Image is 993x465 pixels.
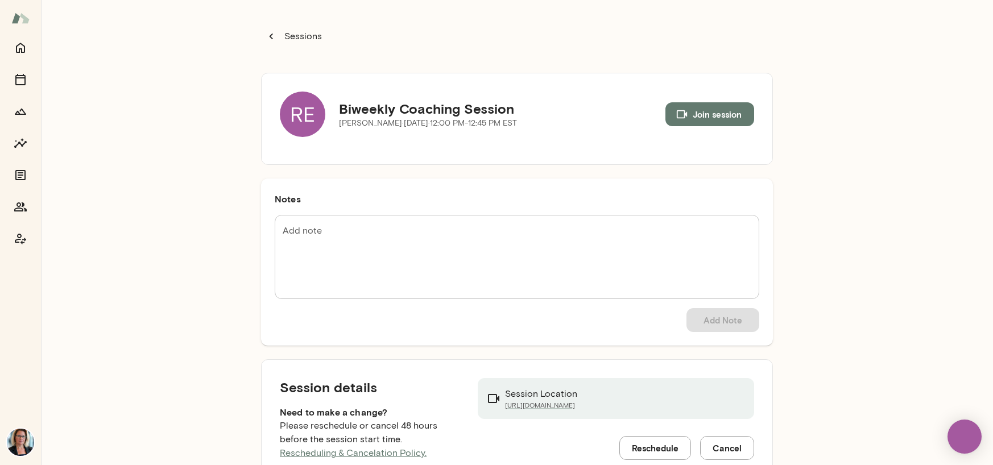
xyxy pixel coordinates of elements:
[9,196,32,218] button: Members
[9,132,32,155] button: Insights
[280,92,325,137] div: RE
[280,405,460,419] h6: Need to make a change?
[9,36,32,59] button: Home
[505,387,577,401] p: Session Location
[339,99,517,118] h5: Biweekly Coaching Session
[9,227,32,250] button: Coach app
[7,429,34,456] img: Jennifer Alvarez
[339,118,517,129] p: [PERSON_NAME] · [DATE] · 12:00 PM-12:45 PM EST
[619,436,691,460] button: Reschedule
[9,164,32,186] button: Documents
[9,68,32,91] button: Sessions
[280,419,460,460] p: Please reschedule or cancel 48 hours before the session start time.
[280,378,460,396] h5: Session details
[9,100,32,123] button: Growth Plan
[275,192,759,206] h6: Notes
[280,447,427,458] a: Rescheduling & Cancelation Policy.
[282,30,322,43] p: Sessions
[261,25,328,48] button: Sessions
[700,436,754,460] button: Cancel
[665,102,754,126] button: Join session
[505,401,577,410] a: [URL][DOMAIN_NAME]
[11,7,30,29] img: Mento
